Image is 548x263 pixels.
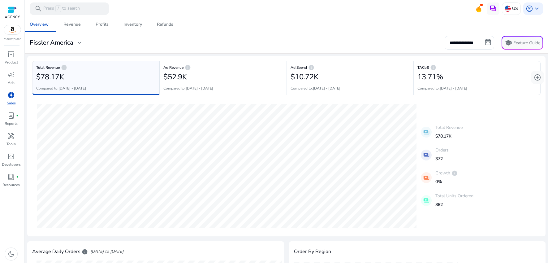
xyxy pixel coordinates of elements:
p: Developers [2,162,21,167]
h6: TACoS [417,67,537,68]
span: fiber_manual_record [16,176,19,178]
span: campaign [7,71,15,78]
h3: Fissler America [30,39,73,46]
div: Overview [30,22,49,27]
p: Marketplace [4,37,21,42]
div: Profits [96,22,109,27]
span: keyboard_arrow_down [533,5,541,12]
h2: $10.72K [291,72,318,81]
mat-icon: payments [421,150,432,160]
p: Sales [7,100,16,106]
p: Compared to: [291,85,340,91]
p: Reports [5,121,18,126]
span: inventory_2 [7,50,15,58]
span: / [55,5,61,12]
img: amazon.svg [4,25,21,34]
button: schoolFeature Guide [502,36,543,50]
h2: 13.71% [417,72,443,81]
span: info [308,64,314,71]
h2: $78.17K [36,72,64,81]
span: school [505,39,512,46]
span: account_circle [526,5,533,12]
h6: Total Revenue [36,67,155,68]
h6: Ad Revenue [163,67,283,68]
span: expand_more [76,39,83,46]
span: donut_small [7,91,15,99]
h6: Ad Spend [291,67,410,68]
p: Feature Guide [513,40,540,46]
div: Refunds [157,22,173,27]
p: Press to search [43,5,80,12]
mat-icon: payments [421,172,432,183]
h4: Average Daily Orders [32,249,88,255]
span: info [185,64,191,71]
p: Resources [2,182,20,188]
p: Compared to: [417,85,467,91]
h2: $52.9K [163,72,187,81]
span: info [61,64,67,71]
img: us.svg [505,6,511,12]
span: dark_mode [7,250,15,258]
p: Compared to: [163,85,213,91]
b: [DATE] - [DATE] [58,86,86,91]
span: search [35,5,42,12]
span: [DATE] to [DATE] [90,248,123,255]
iframe: SalesIQ Chatwindow [425,52,546,258]
b: [DATE] - [DATE] [186,86,213,91]
p: US [512,3,518,14]
mat-icon: payments [421,195,432,206]
p: Product [5,59,18,65]
mat-icon: payments [421,127,432,138]
b: [DATE] - [DATE] [313,86,340,91]
span: code_blocks [7,153,15,160]
h4: Order By Region [294,249,331,255]
div: Inventory [123,22,142,27]
span: lab_profile [7,112,15,119]
span: fiber_manual_record [16,114,19,117]
p: Ads [8,80,15,85]
span: handyman [7,132,15,140]
p: Tools [6,141,16,147]
p: Compared to: [36,85,86,91]
p: AGENCY [5,14,20,20]
div: Revenue [63,22,81,27]
span: info [82,249,88,255]
span: book_4 [7,173,15,181]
